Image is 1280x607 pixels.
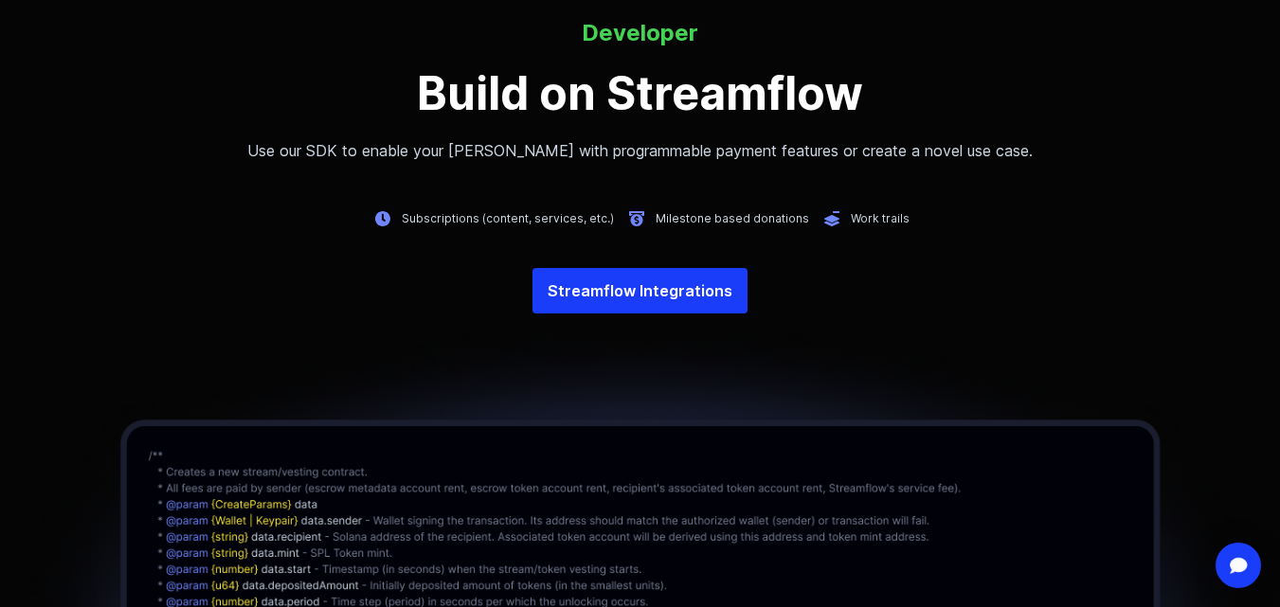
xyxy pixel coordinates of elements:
[532,268,748,313] a: Streamflow Integrations
[820,207,843,230] img: img
[1216,543,1261,588] div: Open Intercom Messenger
[371,207,394,230] img: img
[851,211,910,226] p: Work trails
[625,207,648,230] img: img
[656,211,809,226] p: Milestone based donations
[402,211,614,226] p: Subscriptions (content, services, etc.)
